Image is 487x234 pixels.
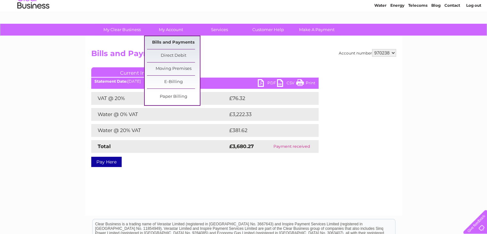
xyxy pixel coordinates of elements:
[258,79,277,88] a: PDF
[296,79,315,88] a: Print
[366,3,410,11] a: 0333 014 3131
[147,90,200,103] a: Paper Billing
[228,124,307,137] td: £381.62
[277,79,296,88] a: CSV
[466,27,481,32] a: Log out
[98,143,111,149] strong: Total
[339,49,396,57] div: Account number
[91,124,228,137] td: Water @ 20% VAT
[91,49,396,61] h2: Bills and Payments
[390,27,404,32] a: Energy
[193,24,246,36] a: Services
[290,24,343,36] a: Make A Payment
[228,92,305,105] td: £76.32
[147,76,200,88] a: E-Billing
[91,67,187,77] a: Current Invoice
[94,79,127,84] b: Statement Date:
[96,24,149,36] a: My Clear Business
[91,108,228,121] td: Water @ 0% VAT
[91,92,228,105] td: VAT @ 20%
[144,24,197,36] a: My Account
[147,36,200,49] a: Bills and Payments
[265,140,319,153] td: Payment received
[431,27,441,32] a: Blog
[408,27,427,32] a: Telecoms
[228,108,308,121] td: £3,222.33
[17,17,50,36] img: logo.png
[242,24,295,36] a: Customer Help
[229,143,254,149] strong: £3,680.27
[93,4,395,31] div: Clear Business is a trading name of Verastar Limited (registered in [GEOGRAPHIC_DATA] No. 3667643...
[91,79,319,84] div: [DATE]
[91,157,122,167] a: Pay Here
[444,27,460,32] a: Contact
[374,27,386,32] a: Water
[147,49,200,62] a: Direct Debit
[147,63,200,75] a: Moving Premises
